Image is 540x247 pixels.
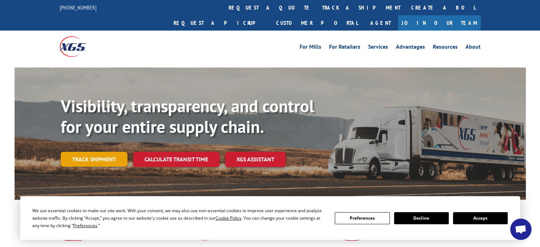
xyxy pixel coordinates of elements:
[61,152,127,167] a: Track shipment
[300,44,321,52] a: For Mills
[396,44,425,52] a: Advantages
[133,152,219,167] a: Calculate transit time
[465,44,481,52] a: About
[73,222,97,229] span: Preferences
[20,196,520,240] div: Cookie Consent Prompt
[329,44,360,52] a: For Retailers
[335,212,389,224] button: Preferences
[60,4,97,11] a: [PHONE_NUMBER]
[225,152,286,167] a: XGS ASSISTANT
[363,15,398,31] a: Agent
[61,95,314,138] b: Visibility, transparency, and control for your entire supply chain.
[168,15,271,31] a: Request a pickup
[433,44,458,52] a: Resources
[368,44,388,52] a: Services
[271,15,363,31] a: Customer Portal
[216,215,241,221] span: Cookie Policy
[398,15,481,31] a: Join Our Team
[394,212,449,224] button: Decline
[453,212,508,224] button: Accept
[510,219,531,240] div: Open chat
[32,207,326,229] div: We use essential cookies to make our site work. With your consent, we may also use non-essential ...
